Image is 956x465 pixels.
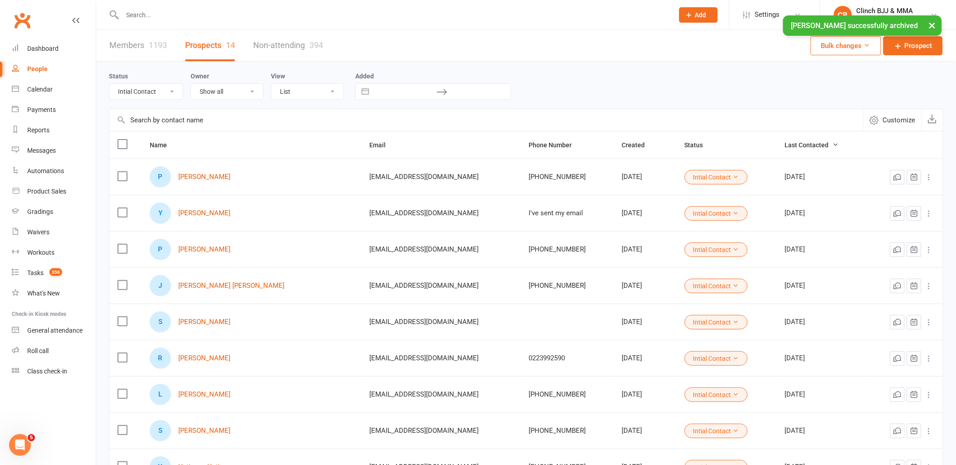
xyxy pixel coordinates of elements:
span: [EMAIL_ADDRESS][DOMAIN_NAME] [370,168,479,185]
div: [DATE] [622,354,668,362]
a: What's New [12,283,96,304]
div: L [150,384,171,405]
div: P [150,239,171,260]
div: CB [834,6,852,24]
a: Roll call [12,341,96,361]
div: [DATE] [785,282,858,290]
span: [EMAIL_ADDRESS][DOMAIN_NAME] [370,277,479,294]
a: Waivers [12,222,96,242]
label: Added [355,73,511,80]
button: Status [685,140,713,150]
span: Last Contacted [785,141,839,149]
div: Roll call [27,347,49,354]
div: Clinch BJJ & MMA [857,7,919,15]
span: Settings [755,5,780,25]
div: Tasks [27,269,44,276]
div: [DATE] [622,318,668,326]
button: Add [679,7,718,23]
a: [PERSON_NAME] [178,209,230,217]
iframe: Intercom live chat [9,434,31,456]
div: [PHONE_NUMBER] [529,391,605,398]
span: Name [150,141,177,149]
button: Intial Contact [685,170,748,184]
span: Status [685,141,713,149]
div: [PERSON_NAME] successfully archived [783,15,942,36]
div: [PHONE_NUMBER] [529,173,605,181]
div: 0223992590 [529,354,605,362]
span: [EMAIL_ADDRESS][DOMAIN_NAME] [370,349,479,367]
a: Messages [12,140,96,161]
div: Messages [27,147,56,154]
span: [EMAIL_ADDRESS][DOMAIN_NAME] [370,313,479,330]
div: [DATE] [785,173,858,181]
span: Email [370,141,396,149]
div: [DATE] [785,427,858,435]
a: People [12,59,96,79]
div: General attendance [27,327,83,334]
a: Tasks 356 [12,263,96,283]
div: R [150,348,171,369]
button: × [924,15,941,35]
button: Intial Contact [685,351,748,366]
div: Class check-in [27,368,67,375]
span: [EMAIL_ADDRESS][DOMAIN_NAME] [370,422,479,439]
span: 5 [28,434,35,441]
div: What's New [27,290,60,297]
button: Intial Contact [685,315,748,329]
div: Waivers [27,228,49,236]
a: [PERSON_NAME] [PERSON_NAME] [178,282,284,290]
a: Non-attending394 [253,30,323,61]
a: [PERSON_NAME] [178,427,230,435]
div: [DATE] [622,246,668,253]
button: Last Contacted [785,140,839,150]
span: [EMAIL_ADDRESS][DOMAIN_NAME] [370,386,479,403]
div: [DATE] [622,427,668,435]
span: [EMAIL_ADDRESS][DOMAIN_NAME] [370,241,479,258]
a: Automations [12,161,96,181]
div: P [150,166,171,188]
input: Search... [120,9,667,21]
button: Intial Contact [685,206,748,221]
div: Payments [27,106,56,113]
div: 394 [309,40,323,50]
button: Intial Contact [685,387,748,402]
label: View [271,73,285,80]
div: [DATE] [785,354,858,362]
div: [DATE] [785,209,858,217]
button: Intial Contact [685,279,748,293]
a: Class kiosk mode [12,361,96,382]
div: J [150,275,171,296]
div: [DATE] [622,391,668,398]
a: [PERSON_NAME] [178,173,230,181]
span: [EMAIL_ADDRESS][DOMAIN_NAME] [370,204,479,222]
div: Reports [27,126,49,134]
button: Intial Contact [685,424,748,438]
a: [PERSON_NAME] [178,354,230,362]
span: Prospect [905,40,932,51]
a: Reports [12,120,96,140]
div: [DATE] [622,173,668,181]
a: Workouts [12,242,96,263]
span: Created [622,141,655,149]
a: Calendar [12,79,96,100]
div: [DATE] [785,318,858,326]
a: Gradings [12,202,96,222]
a: [PERSON_NAME] [178,318,230,326]
div: Calendar [27,86,53,93]
div: [PHONE_NUMBER] [529,246,605,253]
div: [DATE] [622,209,668,217]
button: Phone Number [529,140,582,150]
button: Interact with the calendar and add the check-in date for your trip. [357,84,373,99]
a: [PERSON_NAME] [178,246,230,253]
a: General attendance kiosk mode [12,320,96,341]
a: Clubworx [11,9,34,32]
div: Product Sales [27,188,66,195]
div: Workouts [27,249,54,256]
div: [DATE] [785,391,858,398]
div: S [150,420,171,441]
span: 356 [49,268,62,276]
a: Prospect [883,36,943,55]
div: [PHONE_NUMBER] [529,282,605,290]
label: Status [109,73,128,80]
div: I've sent my email [529,209,605,217]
